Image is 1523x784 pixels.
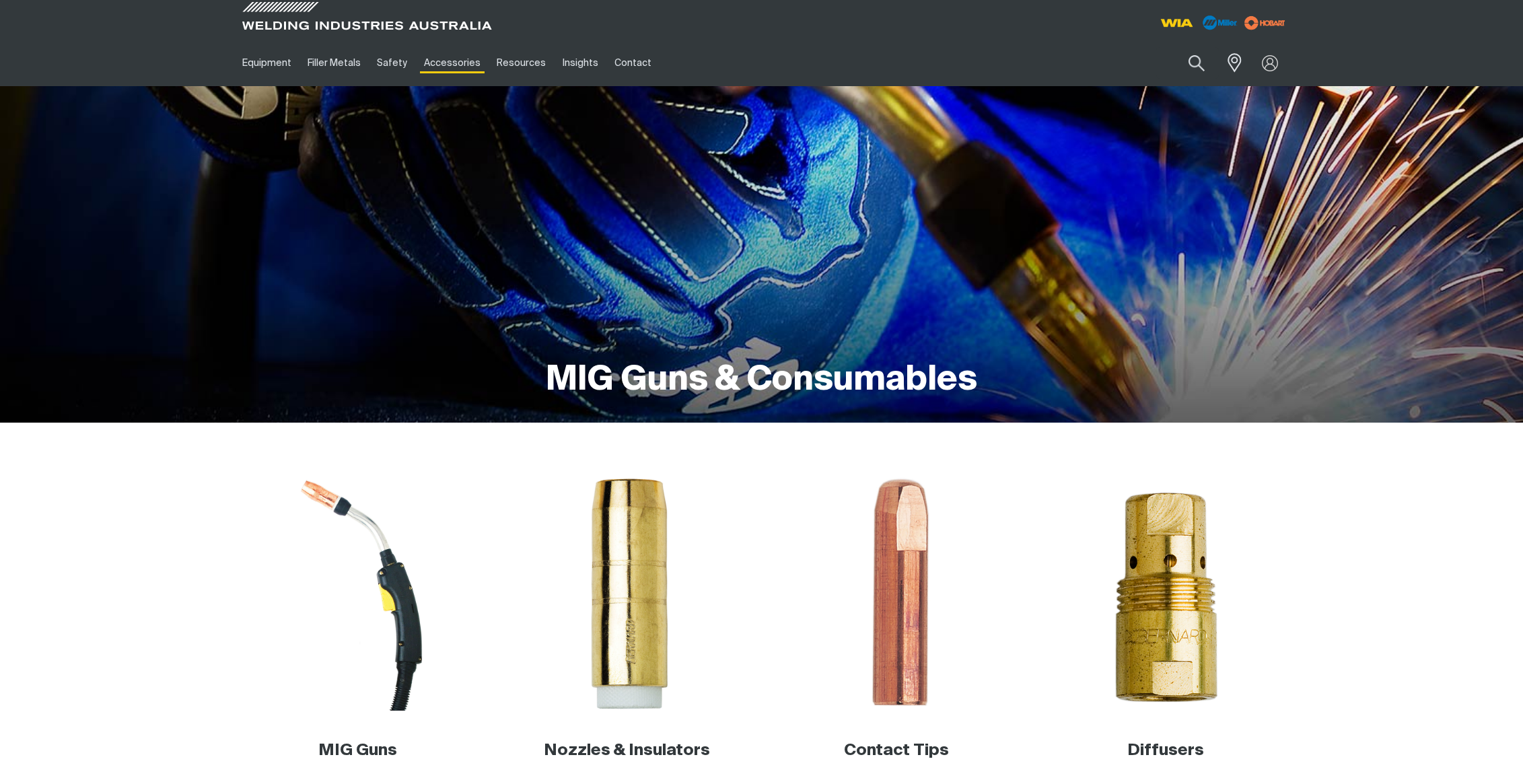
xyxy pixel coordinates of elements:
a: Filler Metals [299,40,369,86]
a: Equipment [234,40,299,86]
a: Resources [489,40,554,86]
input: Product name or item number... [1156,47,1219,79]
a: Contact Tips [844,742,949,758]
nav: Main [234,40,1026,86]
img: Nozzles and insulators [510,476,744,711]
img: miller [1240,13,1289,33]
a: MIG Guns [318,742,397,758]
img: Diffusers [1049,476,1283,711]
img: MIG Guns [241,476,475,711]
a: Contact [606,40,660,86]
a: Insights [554,40,606,86]
h1: MIG Guns & Consumables [546,359,977,402]
a: Safety [369,40,415,86]
button: Search products [1174,47,1219,79]
a: Accessories [416,40,489,86]
a: Diffusers [1127,742,1204,758]
a: Nozzles & Insulators [544,742,710,758]
img: Contact Tips [779,476,1014,711]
